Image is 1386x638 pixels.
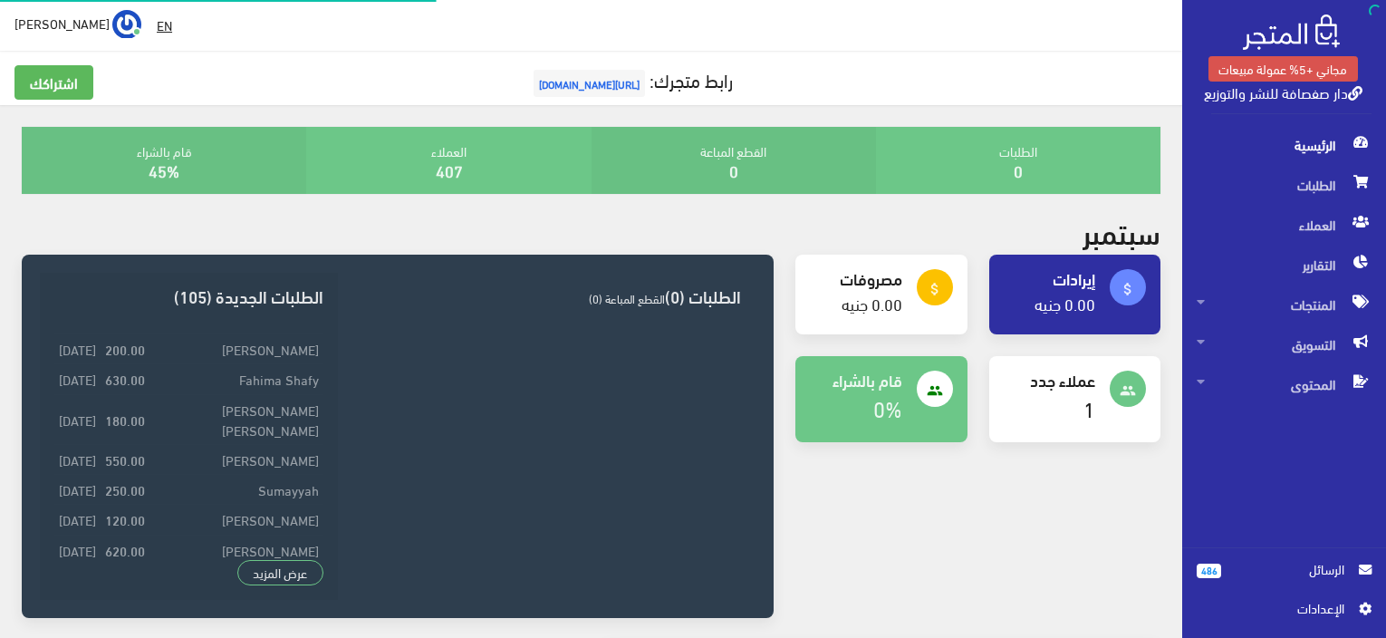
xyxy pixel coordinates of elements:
td: [DATE] [54,535,101,565]
h3: الطلبات (0) [352,287,741,304]
td: [PERSON_NAME] [149,535,323,565]
span: المحتوى [1197,364,1372,404]
span: [URL][DOMAIN_NAME] [534,70,645,97]
img: . [1243,14,1340,50]
td: [DATE] [54,364,101,394]
a: المنتجات [1182,285,1386,324]
h2: سبتمبر [1083,216,1160,247]
td: [DATE] [54,334,101,364]
i: attach_money [1120,281,1136,297]
span: الطلبات [1197,165,1372,205]
span: التقارير [1197,245,1372,285]
strong: 180.00 [105,410,145,430]
a: المحتوى [1182,364,1386,404]
strong: 620.00 [105,540,145,560]
i: people [1120,382,1136,399]
a: رابط متجرك:[URL][DOMAIN_NAME] [529,63,733,96]
a: العملاء [1182,205,1386,245]
a: 407 [436,155,463,185]
h4: إيرادات [1004,269,1095,287]
span: الرسائل [1236,559,1344,579]
a: 0% [873,388,902,427]
a: 45% [149,155,179,185]
td: [DATE] [54,444,101,474]
span: المنتجات [1197,285,1372,324]
strong: 200.00 [105,339,145,359]
a: دار صفصافة للنشر والتوزيع [1204,79,1362,105]
span: العملاء [1197,205,1372,245]
a: اشتراكك [14,65,93,100]
strong: 120.00 [105,509,145,529]
span: التسويق [1197,324,1372,364]
strong: 250.00 [105,479,145,499]
td: Fahima Shafy [149,364,323,394]
a: الرئيسية [1182,125,1386,165]
a: 0 [1014,155,1023,185]
a: مجاني +5% عمولة مبيعات [1208,56,1358,82]
h3: الطلبات الجديدة (105) [54,287,323,304]
a: 0 [729,155,738,185]
h4: عملاء جدد [1004,371,1095,389]
div: قام بالشراء [22,127,306,194]
a: 1 [1083,388,1095,427]
td: [DATE] [54,475,101,505]
strong: 630.00 [105,369,145,389]
h4: قام بالشراء [810,371,901,389]
span: القطع المباعة (0) [589,287,665,309]
td: [PERSON_NAME] [149,444,323,474]
div: الطلبات [876,127,1160,194]
a: 0.00 جنيه [1035,288,1095,318]
a: ... [PERSON_NAME] [14,9,141,38]
span: 486 [1197,564,1221,578]
i: people [927,382,943,399]
img: ... [112,10,141,39]
a: EN [149,9,179,42]
a: التقارير [1182,245,1386,285]
div: القطع المباعة [592,127,876,194]
td: [DATE] [54,505,101,535]
span: الرئيسية [1197,125,1372,165]
a: اﻹعدادات [1197,598,1372,627]
td: [PERSON_NAME] [149,505,323,535]
a: الطلبات [1182,165,1386,205]
div: العملاء [306,127,591,194]
td: [PERSON_NAME] [PERSON_NAME] [149,394,323,444]
td: Sumayyah [149,475,323,505]
td: [PERSON_NAME] [149,334,323,364]
u: EN [157,14,172,36]
i: attach_money [927,281,943,297]
span: اﻹعدادات [1211,598,1343,618]
strong: 550.00 [105,449,145,469]
a: 0.00 جنيه [842,288,902,318]
a: عرض المزيد [237,560,324,585]
td: [DATE] [54,394,101,444]
a: 486 الرسائل [1197,559,1372,598]
h4: مصروفات [810,269,901,287]
span: [PERSON_NAME] [14,12,110,34]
